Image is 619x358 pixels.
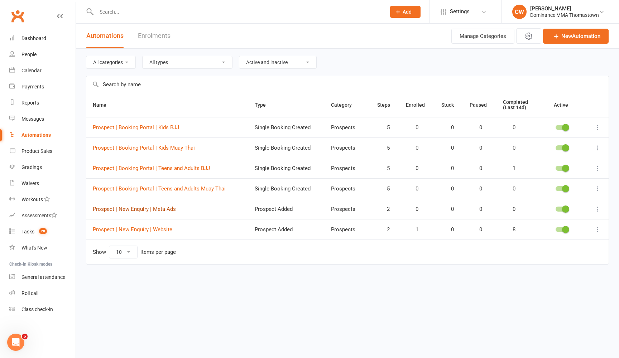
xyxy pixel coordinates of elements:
span: 0 [470,145,482,151]
div: Waivers [21,180,39,186]
a: Prospect | Booking Portal | Kids BJJ [93,124,179,131]
span: 0 [406,165,418,171]
div: Prospects [331,227,364,233]
span: 1 [503,165,515,171]
a: General attendance kiosk mode [9,269,76,285]
span: Category [331,102,360,108]
span: Name [93,102,114,108]
span: 0 [406,186,418,192]
div: What's New [21,245,47,251]
a: Assessments [9,208,76,224]
a: Automations [9,127,76,143]
span: 5 [377,186,390,192]
a: Prospect | New Enquiry | Meta Ads [93,206,176,212]
span: 5 [377,125,390,131]
a: Enrolments [138,24,171,48]
div: Prospects [331,206,364,212]
div: Prospects [331,186,364,192]
div: Prospects [331,125,364,131]
a: Class kiosk mode [9,301,76,318]
span: 1 [406,227,418,233]
div: Class check-in [21,306,53,312]
a: Payments [9,79,76,95]
span: 0 [441,206,454,212]
div: Tasks [21,229,34,234]
div: CW [512,5,527,19]
span: 0 [406,125,418,131]
span: 2 [377,206,390,212]
div: Gradings [21,164,42,170]
div: Assessments [21,213,57,218]
div: Reports [21,100,39,106]
span: 0 [406,206,418,212]
input: Search by name [86,76,609,93]
a: Prospect | New Enquiry | Website [93,226,172,233]
span: 0 [470,165,482,171]
div: People [21,52,37,57]
button: Add [390,6,421,18]
span: 0 [441,145,454,151]
span: 0 [441,125,454,131]
a: Prospect | Booking Portal | Kids Muay Thai [93,145,195,151]
a: Gradings [9,159,76,175]
a: Reports [9,95,76,111]
span: 0 [441,186,454,192]
button: Name [93,101,114,109]
button: Active [547,101,576,109]
td: Prospect Added [248,219,325,240]
div: Dashboard [21,35,46,41]
span: 0 [470,227,482,233]
span: 0 [441,227,454,233]
span: 2 [377,227,390,233]
a: People [9,47,76,63]
span: 0 [503,186,515,192]
div: Workouts [21,197,43,202]
div: Prospects [331,145,364,151]
div: Calendar [21,68,42,73]
span: Add [403,9,412,15]
span: 0 [406,145,418,151]
div: items per page [140,249,176,255]
span: 0 [470,125,482,131]
a: Product Sales [9,143,76,159]
span: 0 [503,145,515,151]
div: Roll call [21,290,38,296]
td: Single Booking Created [248,158,325,178]
span: 5 [377,165,390,171]
a: Dashboard [9,30,76,47]
div: Messages [21,116,44,122]
div: Prospects [331,165,364,171]
span: Completed (Last 14d) [503,99,528,110]
a: Workouts [9,192,76,208]
span: Settings [450,4,470,20]
span: 0 [470,186,482,192]
a: Messages [9,111,76,127]
span: 0 [503,206,515,212]
td: Prospect Added [248,199,325,219]
th: Stuck [435,93,463,117]
th: Type [248,93,325,117]
input: Search... [94,7,381,17]
a: Prospect | Booking Portal | Teens and Adults BJJ [93,165,210,171]
span: 0 [470,206,482,212]
a: What's New [9,240,76,256]
button: Automations [86,24,124,48]
span: 0 [441,165,454,171]
span: 0 [503,125,515,131]
span: 5 [377,145,390,151]
span: Active [554,102,568,108]
div: Dominance MMA Thomastown [530,12,599,18]
div: [PERSON_NAME] [530,5,599,12]
td: Single Booking Created [248,117,325,137]
div: General attendance [21,274,65,280]
div: Show [93,246,176,258]
span: 20 [39,228,47,234]
span: 8 [503,227,515,233]
th: Steps [371,93,399,117]
a: Roll call [9,285,76,301]
a: Calendar [9,63,76,79]
th: Enrolled [399,93,435,117]
span: 5 [22,334,28,339]
div: Automations [21,132,51,138]
div: Payments [21,84,44,89]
